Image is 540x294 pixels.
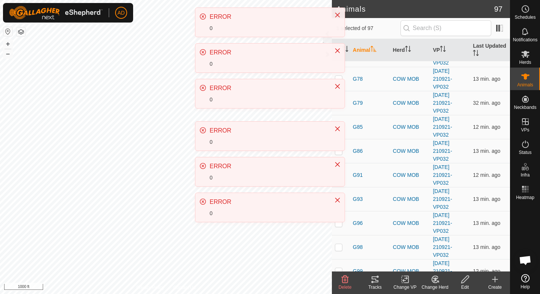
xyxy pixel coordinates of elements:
span: Neckbands [514,105,536,110]
a: [DATE] 210921-VP032 [433,164,452,186]
span: Sep 9, 2025, 9:44 AM [473,268,500,274]
span: G93 [353,195,363,203]
div: ERROR [210,84,327,93]
div: COW MOB [393,243,427,251]
div: 0 [210,174,327,182]
button: Reset Map [3,27,12,36]
p-sorticon: Activate to sort [440,47,446,53]
div: ERROR [210,126,327,135]
button: Close [332,10,343,20]
th: Herd [390,39,430,62]
a: [DATE] 210921-VP032 [433,116,452,138]
div: ERROR [210,162,327,171]
h2: Animals [336,5,494,14]
div: COW MOB [393,195,427,203]
span: Schedules [514,15,535,20]
span: Help [520,285,530,289]
th: Last Updated [470,39,510,62]
div: Create [480,284,510,291]
div: COW MOB [393,147,427,155]
a: [DATE] 210921-VP032 [433,236,452,258]
a: Contact Us [173,284,195,291]
div: Change VP [390,284,420,291]
span: Notifications [513,38,537,42]
div: ERROR [210,198,327,207]
button: Close [332,159,343,170]
button: Map Layers [16,27,25,36]
div: COW MOB [393,171,427,179]
a: Privacy Policy [136,284,164,291]
div: Tracks [360,284,390,291]
a: Help [510,271,540,292]
a: [DATE] 210921-VP032 [433,188,452,210]
span: Sep 9, 2025, 9:43 AM [473,172,500,178]
span: 1 selected of 97 [336,24,400,32]
span: VPs [521,128,529,132]
span: Sep 9, 2025, 9:43 AM [473,124,500,130]
div: 0 [210,210,327,217]
div: COW MOB [393,267,427,275]
button: Close [332,124,343,134]
span: G99 [353,267,363,275]
a: [DATE] 210921-VP032 [433,68,452,90]
span: Status [519,150,531,155]
span: Sep 9, 2025, 9:43 AM [473,244,500,250]
span: G86 [353,147,363,155]
a: [DATE] 210921-VP032 [433,92,452,114]
input: Search (S) [400,20,491,36]
span: G98 [353,243,363,251]
button: – [3,49,12,58]
div: 0 [210,24,327,32]
span: Sep 9, 2025, 9:43 AM [473,148,500,154]
span: Delete [339,285,352,290]
span: AD [117,9,124,17]
button: Close [332,45,343,56]
div: Edit [450,284,480,291]
a: [DATE] 210921-VP032 [433,44,452,66]
span: Sep 9, 2025, 9:24 AM [473,100,500,106]
div: COW MOB [393,123,427,131]
span: G96 [353,219,363,227]
a: [DATE] 210921-VP032 [433,212,452,234]
div: ERROR [210,12,327,21]
a: [DATE] 210921-VP032 [433,140,452,162]
button: + [3,39,12,48]
p-sorticon: Activate to sort [473,51,479,57]
span: Sep 9, 2025, 9:43 AM [473,220,500,226]
div: 0 [210,96,327,104]
p-sorticon: Activate to sort [342,47,348,53]
div: 0 [210,60,327,68]
p-sorticon: Activate to sort [405,47,411,53]
span: 97 [494,3,502,15]
button: Close [332,81,343,92]
button: Close [332,195,343,205]
th: VP [430,39,470,62]
img: Gallagher Logo [9,6,103,20]
div: 0 [210,138,327,146]
div: ERROR [210,48,327,57]
a: [DATE] 210921-VP032 [433,260,452,282]
div: COW MOB [393,219,427,227]
th: Animal [350,39,390,62]
span: Herds [519,60,531,65]
span: G79 [353,99,363,107]
span: G85 [353,123,363,131]
span: G78 [353,75,363,83]
div: Change Herd [420,284,450,291]
div: COW MOB [393,99,427,107]
span: Animals [517,83,533,87]
p-sorticon: Activate to sort [370,47,376,53]
div: COW MOB [393,75,427,83]
span: G91 [353,171,363,179]
span: Sep 9, 2025, 9:43 AM [473,196,500,202]
span: Sep 9, 2025, 9:43 AM [473,76,500,82]
span: Heatmap [516,195,534,200]
div: Open chat [514,249,537,271]
span: Infra [520,173,529,177]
